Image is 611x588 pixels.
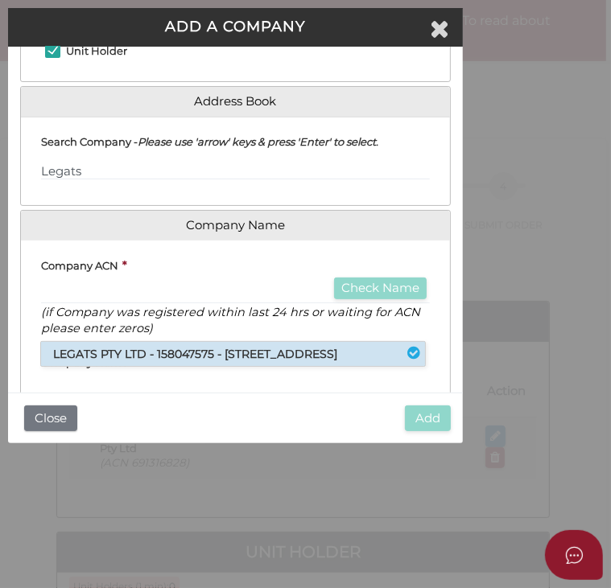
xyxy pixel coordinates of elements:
i: (if Company was registered within last 24 hrs or waiting for ACN please enter zeros) [41,305,420,336]
button: Open asap [545,530,603,580]
h4: Company Name [41,356,128,368]
button: Close [24,405,77,432]
h4: Company ACN [41,260,118,271]
button: Add [405,405,451,432]
button: Check Name [334,278,427,299]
